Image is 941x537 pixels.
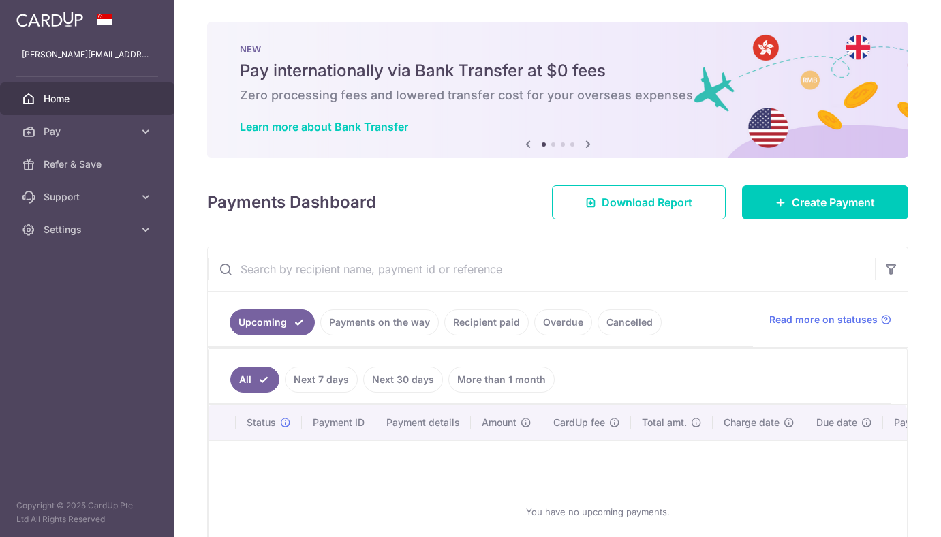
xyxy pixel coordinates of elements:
[240,44,876,55] p: NEW
[230,309,315,335] a: Upcoming
[207,190,376,215] h4: Payments Dashboard
[444,309,529,335] a: Recipient paid
[642,416,687,429] span: Total amt.
[602,194,692,211] span: Download Report
[208,247,875,291] input: Search by recipient name, payment id or reference
[792,194,875,211] span: Create Payment
[302,405,375,440] th: Payment ID
[769,313,891,326] a: Read more on statuses
[16,11,83,27] img: CardUp
[247,416,276,429] span: Status
[534,309,592,335] a: Overdue
[240,60,876,82] h5: Pay internationally via Bank Transfer at $0 fees
[44,223,134,236] span: Settings
[44,157,134,171] span: Refer & Save
[724,416,780,429] span: Charge date
[482,416,516,429] span: Amount
[22,48,153,61] p: [PERSON_NAME][EMAIL_ADDRESS][DOMAIN_NAME]
[285,367,358,393] a: Next 7 days
[375,405,471,440] th: Payment details
[44,125,134,138] span: Pay
[598,309,662,335] a: Cancelled
[816,416,857,429] span: Due date
[742,185,908,219] a: Create Payment
[552,185,726,219] a: Download Report
[769,313,878,326] span: Read more on statuses
[207,22,908,158] img: Bank transfer banner
[230,367,279,393] a: All
[44,190,134,204] span: Support
[240,87,876,104] h6: Zero processing fees and lowered transfer cost for your overseas expenses
[448,367,555,393] a: More than 1 month
[363,367,443,393] a: Next 30 days
[553,416,605,429] span: CardUp fee
[240,120,408,134] a: Learn more about Bank Transfer
[320,309,439,335] a: Payments on the way
[44,92,134,106] span: Home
